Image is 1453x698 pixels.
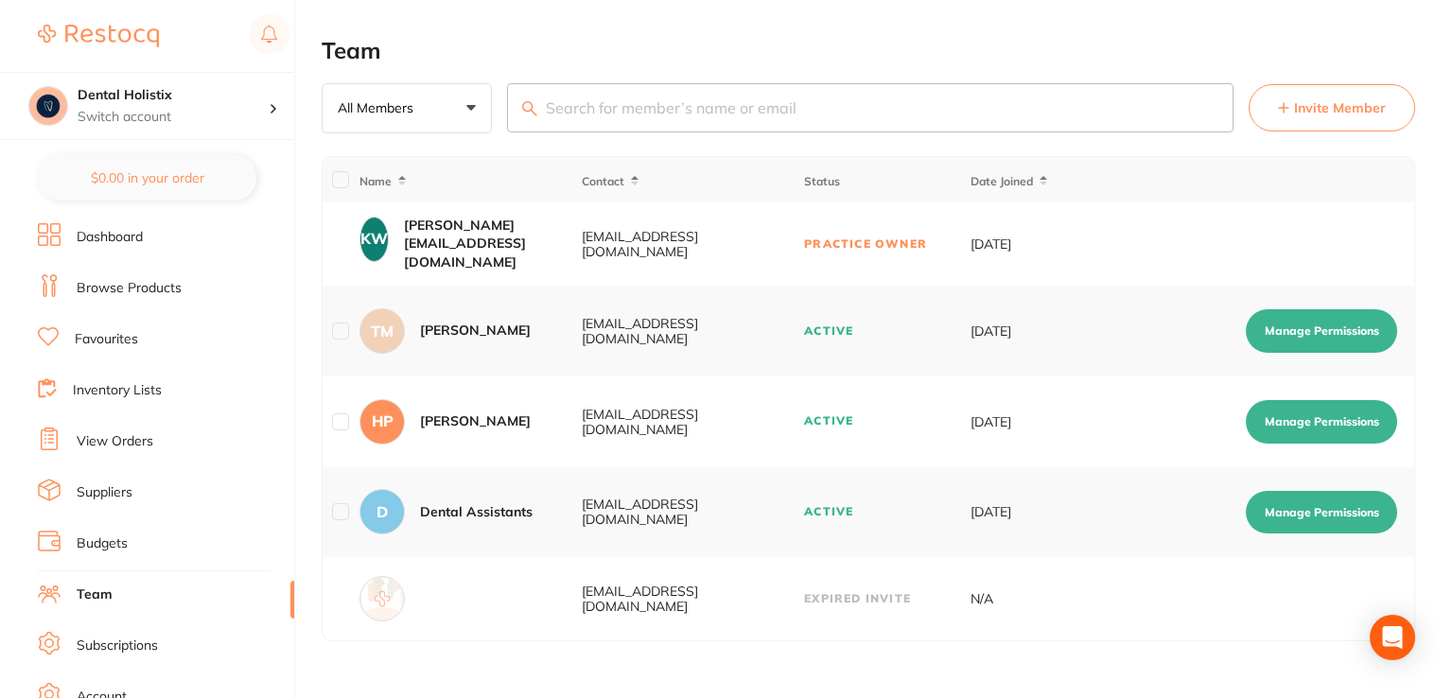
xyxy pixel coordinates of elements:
a: Restocq Logo [38,14,159,58]
td: Active [803,376,970,467]
input: Search for member’s name or email [507,83,1234,132]
p: All Members [338,99,421,116]
h4: Dental Holistix [78,86,269,105]
button: Manage Permissions [1246,309,1397,353]
span: Date Joined [971,174,1033,188]
span: Invite Member [1294,98,1386,117]
div: D [359,489,405,534]
a: Browse Products [77,279,182,298]
a: Inventory Lists [73,381,162,400]
div: [EMAIL_ADDRESS][DOMAIN_NAME] [582,316,802,346]
td: Active [803,467,970,558]
a: View Orders [77,432,153,451]
button: $0.00 in your order [38,155,256,201]
div: Open Intercom Messenger [1370,615,1415,660]
a: Favourites [75,330,138,349]
span: Contact [582,174,624,188]
button: All Members [322,83,492,134]
img: Dental Holistix [29,87,67,125]
a: Team [77,585,113,604]
div: TM [359,308,405,354]
div: [PERSON_NAME] [420,322,531,340]
div: [EMAIL_ADDRESS][DOMAIN_NAME] [582,229,802,259]
span: Name [359,174,392,188]
a: Subscriptions [77,637,158,655]
td: [DATE] [970,286,1080,376]
img: Restocq Logo [38,25,159,47]
p: Switch account [78,108,269,127]
td: Practice Owner [803,202,970,286]
td: [DATE] [970,467,1080,558]
h2: Team [322,38,1415,64]
div: [EMAIL_ADDRESS][DOMAIN_NAME] [582,584,802,614]
a: Dashboard [77,228,143,247]
div: [EMAIL_ADDRESS][DOMAIN_NAME] [582,407,802,437]
a: Budgets [77,534,128,553]
td: N/A [970,557,1080,640]
div: [PERSON_NAME] [420,412,531,431]
span: Status [804,174,840,188]
div: [EMAIL_ADDRESS][DOMAIN_NAME] [582,497,802,527]
button: Manage Permissions [1246,491,1397,534]
div: HP [359,399,405,445]
td: [DATE] [970,376,1080,467]
div: KW [359,217,389,262]
a: Suppliers [77,483,132,502]
button: Manage Permissions [1246,400,1397,444]
div: Dental Assistants [420,503,533,522]
button: Invite Member [1249,84,1415,131]
td: Active [803,286,970,376]
div: [PERSON_NAME] [EMAIL_ADDRESS][DOMAIN_NAME] [404,217,580,272]
td: Expired Invite [803,557,970,640]
td: [DATE] [970,202,1080,286]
